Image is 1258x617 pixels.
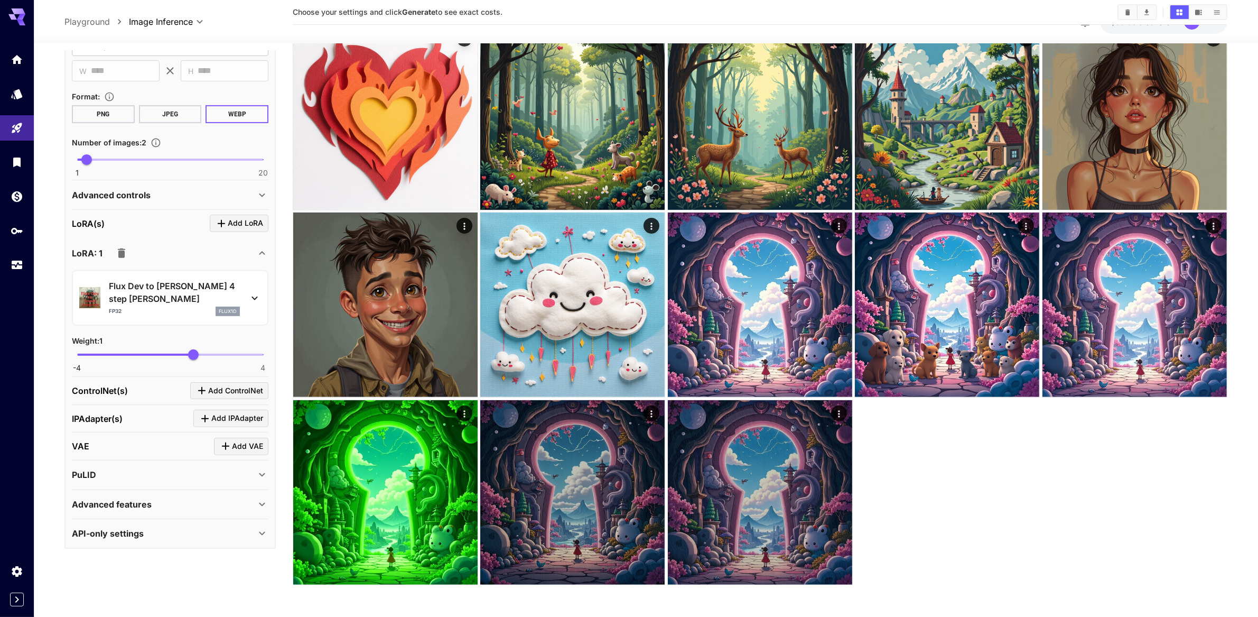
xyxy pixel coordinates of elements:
div: Actions [831,406,847,421]
span: $59.80 [1111,17,1139,26]
div: Clear ImagesDownload All [1117,4,1157,20]
div: Settings [11,565,23,578]
p: ControlNet(s) [72,384,128,397]
button: Show images in video view [1189,5,1208,19]
button: JPEG [139,105,202,123]
button: Click to add LoRA [210,215,268,232]
div: Show images in grid viewShow images in video viewShow images in list view [1169,4,1227,20]
p: PuLID [72,468,96,481]
b: Generate [402,7,435,16]
div: Actions [644,31,660,47]
span: credits left [1139,17,1176,26]
p: Advanced controls [72,189,151,201]
span: H [188,65,193,77]
p: LoRA(s) [72,217,105,230]
div: Advanced features [72,492,268,517]
span: W [79,65,87,77]
button: PNG [72,105,135,123]
p: API-only settings [72,527,144,540]
p: FP32 [109,307,122,315]
button: Expand sidebar [10,593,24,606]
img: 9k= [855,213,1039,397]
img: 2Q== [480,25,665,210]
p: IPAdapter(s) [72,412,123,425]
span: 1 [76,168,79,178]
nav: breadcrumb [64,15,129,28]
div: Actions [456,218,472,234]
button: Choose the file format for the output image. [100,91,119,102]
button: Click to add ControlNet [190,382,268,400]
img: Z [293,400,478,585]
span: 4 [260,363,265,373]
div: Home [11,53,23,66]
button: Click to add VAE [214,438,268,455]
button: Download All [1138,5,1156,19]
span: Weight : 1 [72,336,102,345]
div: Wallet [11,190,23,203]
button: Show images in list view [1208,5,1226,19]
div: Actions [644,218,660,234]
img: Z [668,25,852,210]
div: Flux Dev to [PERSON_NAME] 4 step [PERSON_NAME]FP32flux1d [79,275,261,320]
img: Z [855,25,1039,210]
div: Models [11,87,23,100]
span: Format : [72,92,100,101]
div: Actions [1019,218,1035,234]
img: Z [480,400,665,585]
div: Actions [456,406,472,421]
iframe: Chat Widget [1205,566,1258,617]
p: VAE [72,440,89,453]
div: Actions [831,218,847,234]
div: Actions [456,31,472,47]
div: Actions [1206,218,1222,234]
div: Playground [11,122,23,135]
div: Usage [11,259,23,272]
img: 2Q== [1042,213,1227,397]
span: Number of images : 2 [72,138,146,147]
div: Actions [1019,31,1035,47]
button: Specify how many images to generate in a single request. Each image generation will be charged se... [146,137,165,148]
span: -4 [73,363,81,373]
span: 20 [258,168,268,178]
div: API Keys [11,224,23,237]
img: 2Q== [1042,25,1227,210]
img: Z [668,213,852,397]
div: LoRA: 1 [72,241,268,266]
p: flux1d [219,308,237,315]
button: Click to add IPAdapter [193,410,268,427]
div: Actions [1206,31,1222,47]
div: PuLID [72,462,268,487]
button: Show images in grid view [1170,5,1189,19]
span: Add IPAdapter [211,412,263,425]
div: API-only settings [72,521,268,546]
div: Library [11,155,23,169]
p: LoRA: 1 [72,247,102,260]
button: WEBP [206,105,268,123]
span: Add VAE [232,440,263,453]
span: Add ControlNet [208,384,263,398]
img: 2Q== [480,213,665,397]
img: 9k= [293,25,478,210]
div: Actions [644,406,660,421]
span: Image Inference [129,15,193,28]
span: Add LoRA [228,217,263,230]
button: Clear Images [1119,5,1137,19]
a: Playground [64,15,110,28]
div: Advanced controls [72,182,268,208]
span: Choose your settings and click to see exact costs. [293,7,502,16]
img: Z [293,213,478,397]
p: Advanced features [72,498,152,511]
p: Flux Dev to [PERSON_NAME] 4 step [PERSON_NAME] [109,280,240,305]
img: 2Q== [668,400,852,585]
div: Actions [831,31,847,47]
